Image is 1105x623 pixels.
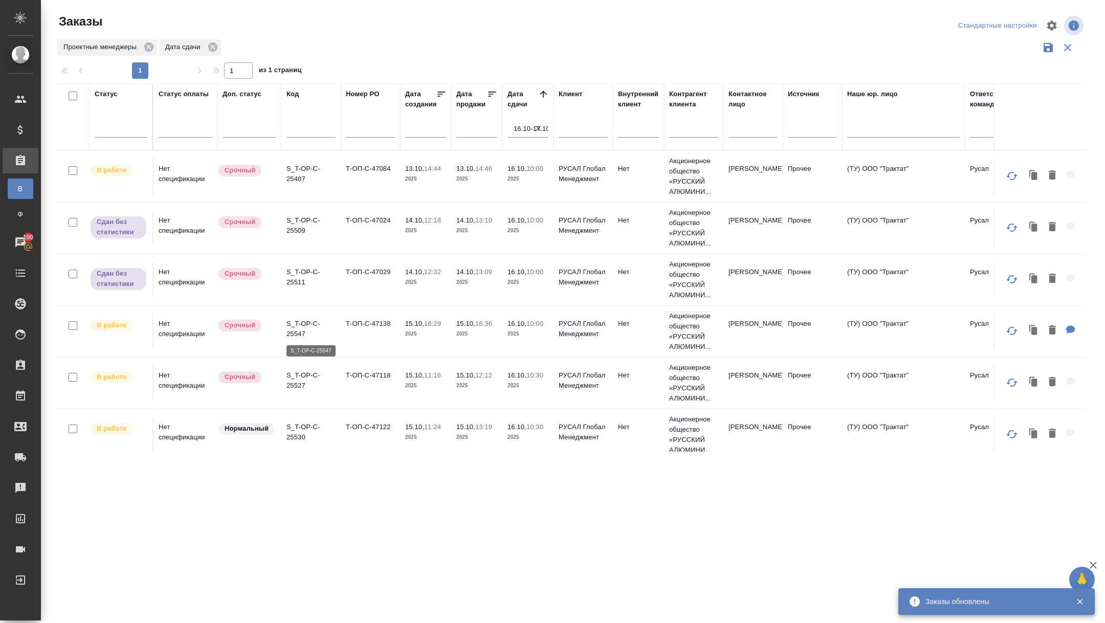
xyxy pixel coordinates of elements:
p: 10:00 [526,320,543,327]
td: [PERSON_NAME] [723,210,783,246]
p: 15.10, [456,320,475,327]
button: Обновить [1000,267,1024,292]
div: Дата продажи [456,89,487,109]
td: Русал [965,210,1024,246]
p: Нет [618,215,659,226]
p: 13:19 [475,423,492,431]
p: 15.10, [405,320,424,327]
p: РУСАЛ Глобал Менеджмент [559,215,608,236]
td: [PERSON_NAME] [723,365,783,401]
p: 12:12 [475,371,492,379]
p: 14:44 [424,165,441,172]
span: В [13,184,28,194]
span: Ф [13,209,28,219]
button: Удалить [1044,424,1061,444]
span: Заказы [56,13,102,30]
p: 15.10, [456,423,475,431]
td: [PERSON_NAME] [723,314,783,349]
p: 10:00 [526,268,543,276]
td: Т-ОП-С-47024 [341,210,400,246]
td: [PERSON_NAME] [723,159,783,194]
p: Срочный [225,217,255,227]
td: (ТУ) ООО "Трактат" [842,365,965,401]
p: 2025 [405,277,446,287]
a: В [8,179,33,199]
p: S_T-OP-C-25509 [286,215,336,236]
div: Выставляет ПМ после принятия заказа от КМа [90,319,147,332]
p: 2025 [456,226,497,236]
td: (ТУ) ООО "Трактат" [842,210,965,246]
td: Прочее [783,365,842,401]
p: S_T-OP-C-25530 [286,422,336,442]
a: Ф [8,204,33,225]
p: 14.10, [405,268,424,276]
p: Нет [618,319,659,329]
p: 14.10, [456,216,475,224]
div: Заказы обновлены [925,596,1060,607]
p: РУСАЛ Глобал Менеджмент [559,319,608,339]
p: 11:24 [424,423,441,431]
div: Внутренний клиент [618,89,659,109]
td: (ТУ) ООО "Трактат" [842,417,965,453]
p: Дата сдачи [165,42,204,52]
button: Сохранить фильтры [1038,38,1058,57]
p: 10:00 [526,165,543,172]
td: Русал [965,159,1024,194]
td: Прочее [783,314,842,349]
td: Т-ОП-С-47122 [341,417,400,453]
div: Выставляется автоматически, если на указанный объем услуг необходимо больше времени в стандартном... [217,267,276,281]
p: 2025 [507,432,548,442]
div: split button [956,18,1040,34]
span: Настроить таблицу [1040,13,1064,38]
p: 11:16 [424,371,441,379]
p: 15.10, [405,371,424,379]
td: Нет спецификации [153,210,217,246]
p: Срочный [225,269,255,279]
div: Код [286,89,299,99]
div: Дата сдачи [159,39,221,56]
p: 16:29 [424,320,441,327]
td: Нет спецификации [153,262,217,298]
p: 15.10, [456,371,475,379]
p: 2025 [456,174,497,184]
button: 🙏 [1069,567,1095,592]
td: Т-ОП-С-47138 [341,314,400,349]
td: Нет спецификации [153,159,217,194]
p: 2025 [456,381,497,391]
td: Русал [965,262,1024,298]
p: 15.10, [405,423,424,431]
p: 13:09 [475,268,492,276]
td: (ТУ) ООО "Трактат" [842,159,965,194]
button: Клонировать [1024,217,1044,238]
button: Обновить [1000,422,1024,447]
span: из 1 страниц [259,64,302,79]
p: В работе [97,320,126,330]
p: S_T-OP-C-25511 [286,267,336,287]
div: Выставляет ПМ, когда заказ сдан КМу, но начисления еще не проведены [90,215,147,239]
p: РУСАЛ Глобал Менеджмент [559,422,608,442]
p: 16.10, [507,268,526,276]
button: Обновить [1000,370,1024,395]
td: (ТУ) ООО "Трактат" [842,262,965,298]
p: Акционерное общество «РУССКИЙ АЛЮМИНИ... [669,311,718,352]
div: Выставляет ПМ после принятия заказа от КМа [90,422,147,436]
div: Дата создания [405,89,436,109]
p: Нет [618,267,659,277]
p: Акционерное общество «РУССКИЙ АЛЮМИНИ... [669,156,718,197]
p: Сдан без статистики [97,269,140,289]
button: Обновить [1000,215,1024,240]
p: Нет [618,370,659,381]
p: 10:30 [526,423,543,431]
div: Выставляет ПМ после принятия заказа от КМа [90,164,147,177]
p: В работе [97,165,126,175]
div: Номер PO [346,89,379,99]
div: Проектные менеджеры [57,39,157,56]
div: Клиент [559,89,582,99]
div: Выставляется автоматически, если на указанный объем услуг необходимо больше времени в стандартном... [217,319,276,332]
p: 2025 [405,432,446,442]
div: Ответственная команда [970,89,1021,109]
button: Клонировать [1024,269,1044,290]
td: Нет спецификации [153,365,217,401]
td: Прочее [783,159,842,194]
button: Удалить [1044,165,1061,186]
